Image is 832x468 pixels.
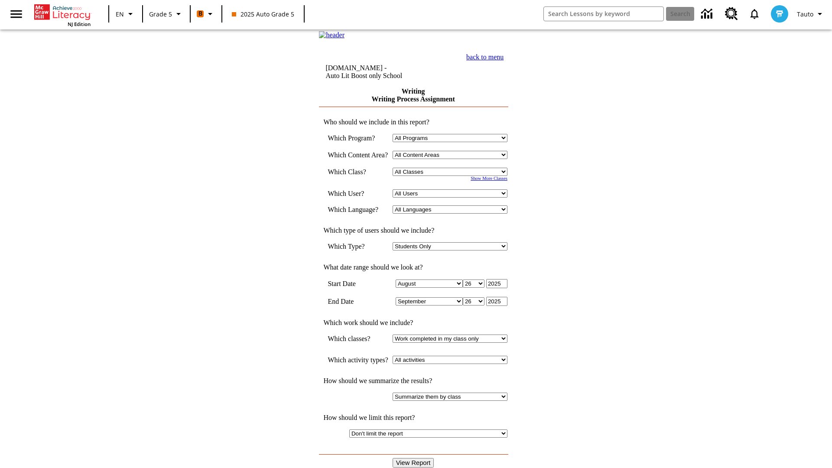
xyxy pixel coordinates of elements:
[743,3,766,25] a: Notifications
[325,72,402,79] nobr: Auto Lit Boost only School
[325,64,435,80] td: [DOMAIN_NAME] -
[319,31,344,39] img: header
[696,2,720,26] a: Data Center
[328,134,388,142] td: Which Program?
[793,6,829,22] button: Profile/Settings
[116,10,124,19] span: EN
[319,319,507,327] td: Which work should we include?
[232,10,294,19] span: 2025 Auto Grade 5
[797,10,813,19] span: Tauto
[34,3,91,27] div: Home
[328,205,388,214] td: Which Language?
[371,88,455,103] a: Writing Writing Process Assignment
[328,279,388,288] td: Start Date
[328,242,388,250] td: Which Type?
[319,263,507,271] td: What date range should we look at?
[328,297,388,306] td: End Date
[149,10,172,19] span: Grade 5
[328,189,388,198] td: Which User?
[766,3,793,25] button: Select a new avatar
[193,6,219,22] button: Boost Class color is orange. Change class color
[112,6,140,22] button: Language: EN, Select a language
[328,151,388,159] nobr: Which Content Area?
[771,5,788,23] img: avatar image
[198,8,202,19] span: B
[146,6,187,22] button: Grade: Grade 5, Select a grade
[471,176,507,181] a: Show More Classes
[393,458,434,468] input: View Report
[328,335,388,343] td: Which classes?
[720,2,743,26] a: Resource Center, Will open in new tab
[319,118,507,126] td: Who should we include in this report?
[319,377,507,385] td: How should we summarize the results?
[328,168,388,176] td: Which Class?
[319,227,507,234] td: Which type of users should we include?
[68,21,91,27] span: NJ Edition
[466,53,504,61] a: back to menu
[3,1,29,27] button: Open side menu
[328,356,388,364] td: Which activity types?
[544,7,663,21] input: search field
[319,414,507,422] td: How should we limit this report?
